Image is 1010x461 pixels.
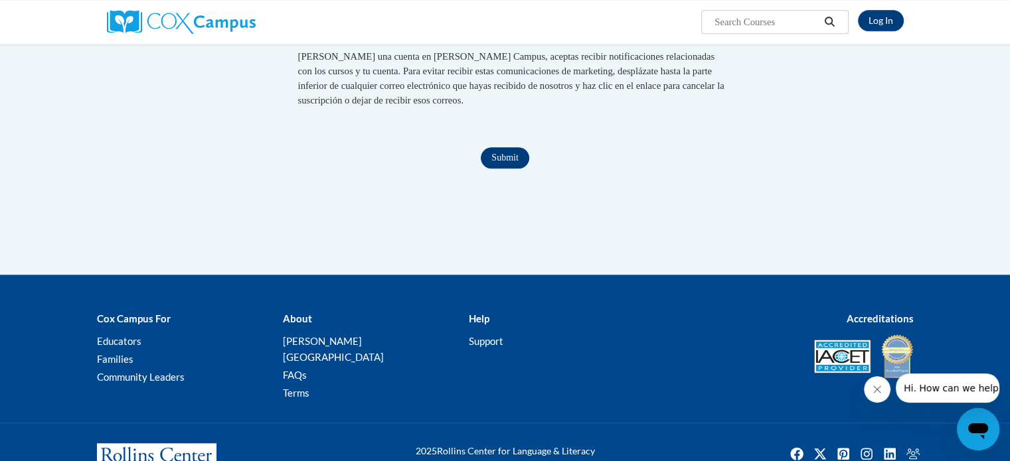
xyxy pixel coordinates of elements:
[97,353,133,365] a: Families
[282,335,383,363] a: [PERSON_NAME][GEOGRAPHIC_DATA]
[858,10,904,31] a: Log In
[282,369,306,381] a: FAQs
[282,387,309,399] a: Terms
[97,312,171,324] b: Cox Campus For
[416,445,437,456] span: 2025
[864,376,890,403] iframe: Close message
[881,333,914,379] img: IDA® Accredited
[8,9,108,20] span: Hi. How can we help?
[107,10,256,34] img: Cox Campus
[468,312,489,324] b: Help
[481,147,529,168] input: Submit
[819,14,839,30] button: Search
[298,51,724,105] span: [PERSON_NAME] una cuenta en [PERSON_NAME] Campus, aceptas recibir notificaciones relacionadas con...
[97,335,141,347] a: Educators
[713,14,819,30] input: Search Courses
[896,373,999,403] iframe: Message from company
[847,312,914,324] b: Accreditations
[282,312,311,324] b: About
[814,340,871,373] img: Accredited IACET® Provider
[468,335,503,347] a: Support
[97,371,185,383] a: Community Leaders
[957,408,999,450] iframe: Button to launch messaging window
